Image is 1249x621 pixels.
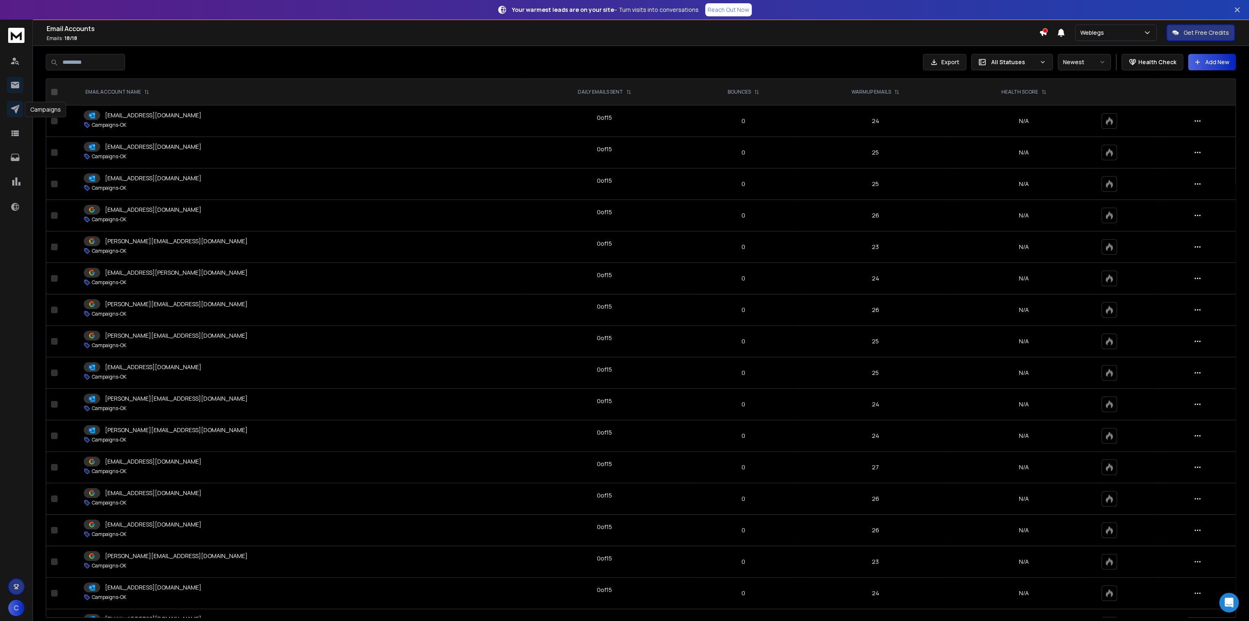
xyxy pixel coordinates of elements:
[597,145,612,153] div: 0 of 15
[597,554,612,563] div: 0 of 15
[597,460,612,468] div: 0 of 15
[956,117,1092,125] p: N/A
[705,3,752,16] a: Reach Out Now
[956,369,1092,377] p: N/A
[693,211,795,220] p: 0
[597,428,612,437] div: 0 of 15
[105,332,248,340] p: [PERSON_NAME][EMAIL_ADDRESS][DOMAIN_NAME]
[92,437,126,443] p: Campaigns-OK
[597,177,612,185] div: 0 of 15
[92,468,126,475] p: Campaigns-OK
[1122,54,1183,70] button: Health Check
[105,520,201,529] p: [EMAIL_ADDRESS][DOMAIN_NAME]
[1219,593,1239,612] div: Open Intercom Messenger
[1058,54,1111,70] button: Newest
[799,546,952,578] td: 23
[956,180,1092,188] p: N/A
[92,531,126,538] p: Campaigns-OK
[1166,25,1235,41] button: Get Free Credits
[693,274,795,282] p: 0
[956,400,1092,408] p: N/A
[92,153,126,160] p: Campaigns-OK
[799,357,952,389] td: 25
[597,397,612,405] div: 0 of 15
[799,578,952,609] td: 24
[597,365,612,374] div: 0 of 15
[708,6,749,14] p: Reach Out Now
[693,463,795,471] p: 0
[92,342,126,349] p: Campaigns-OK
[25,102,66,117] div: Campaigns
[105,489,201,497] p: [EMAIL_ADDRESS][DOMAIN_NAME]
[92,405,126,412] p: Campaigns-OK
[597,334,612,342] div: 0 of 15
[799,389,952,420] td: 24
[47,24,1039,34] h1: Email Accounts
[956,463,1092,471] p: N/A
[693,558,795,566] p: 0
[956,432,1092,440] p: N/A
[597,271,612,279] div: 0 of 15
[693,180,795,188] p: 0
[799,231,952,263] td: 23
[1184,29,1229,37] p: Get Free Credits
[923,54,966,70] button: Export
[85,89,149,95] div: EMAIL ACCOUNT NAME
[105,300,248,308] p: [PERSON_NAME][EMAIL_ADDRESS][DOMAIN_NAME]
[799,200,952,231] td: 26
[693,495,795,503] p: 0
[956,243,1092,251] p: N/A
[92,374,126,380] p: Campaigns-OK
[512,6,699,14] p: – Turn visits into conversations
[1188,54,1236,70] button: Add New
[105,426,248,434] p: [PERSON_NAME][EMAIL_ADDRESS][DOMAIN_NAME]
[799,452,952,483] td: 27
[92,248,126,254] p: Campaigns-OK
[956,558,1092,566] p: N/A
[8,600,25,616] button: C
[105,583,201,592] p: [EMAIL_ADDRESS][DOMAIN_NAME]
[8,28,25,43] img: logo
[851,89,891,95] p: WARMUP EMAILS
[597,114,612,122] div: 0 of 15
[693,243,795,251] p: 0
[105,269,248,277] p: [EMAIL_ADDRESS][PERSON_NAME][DOMAIN_NAME]
[799,420,952,452] td: 24
[693,526,795,534] p: 0
[799,515,952,546] td: 26
[956,148,1092,157] p: N/A
[956,337,1092,345] p: N/A
[597,491,612,500] div: 0 of 15
[578,89,623,95] p: DAILY EMAILS SENT
[597,586,612,594] div: 0 of 15
[693,589,795,597] p: 0
[105,143,201,151] p: [EMAIL_ADDRESS][DOMAIN_NAME]
[105,363,201,371] p: [EMAIL_ADDRESS][DOMAIN_NAME]
[693,306,795,314] p: 0
[92,563,126,569] p: Campaigns-OK
[597,208,612,216] div: 0 of 15
[105,395,248,403] p: [PERSON_NAME][EMAIL_ADDRESS][DOMAIN_NAME]
[92,216,126,223] p: Campaigns-OK
[693,148,795,157] p: 0
[991,58,1036,66] p: All Statuses
[105,174,201,182] p: [EMAIL_ADDRESS][DOMAIN_NAME]
[799,168,952,200] td: 25
[956,495,1092,503] p: N/A
[105,206,201,214] p: [EMAIL_ADDRESS][DOMAIN_NAME]
[47,35,1039,42] p: Emails :
[693,400,795,408] p: 0
[92,500,126,506] p: Campaigns-OK
[799,483,952,515] td: 26
[799,137,952,168] td: 25
[597,240,612,248] div: 0 of 15
[799,294,952,326] td: 26
[92,279,126,286] p: Campaigns-OK
[956,211,1092,220] p: N/A
[92,185,126,191] p: Campaigns-OK
[799,263,952,294] td: 24
[512,6,614,13] strong: Your warmest leads are on your site
[105,237,248,245] p: [PERSON_NAME][EMAIL_ADDRESS][DOMAIN_NAME]
[799,326,952,357] td: 25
